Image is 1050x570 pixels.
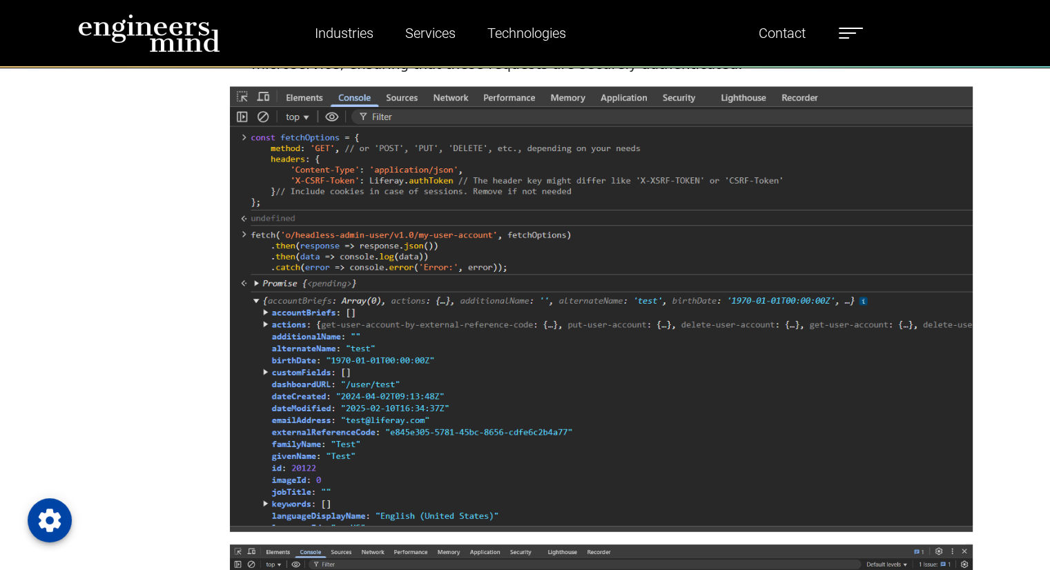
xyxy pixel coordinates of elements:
[400,17,461,49] a: Services
[230,86,973,532] img: overview-img
[482,17,572,49] a: Technologies
[753,17,811,49] a: Contact
[78,14,220,52] img: logo
[309,17,379,49] a: Industries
